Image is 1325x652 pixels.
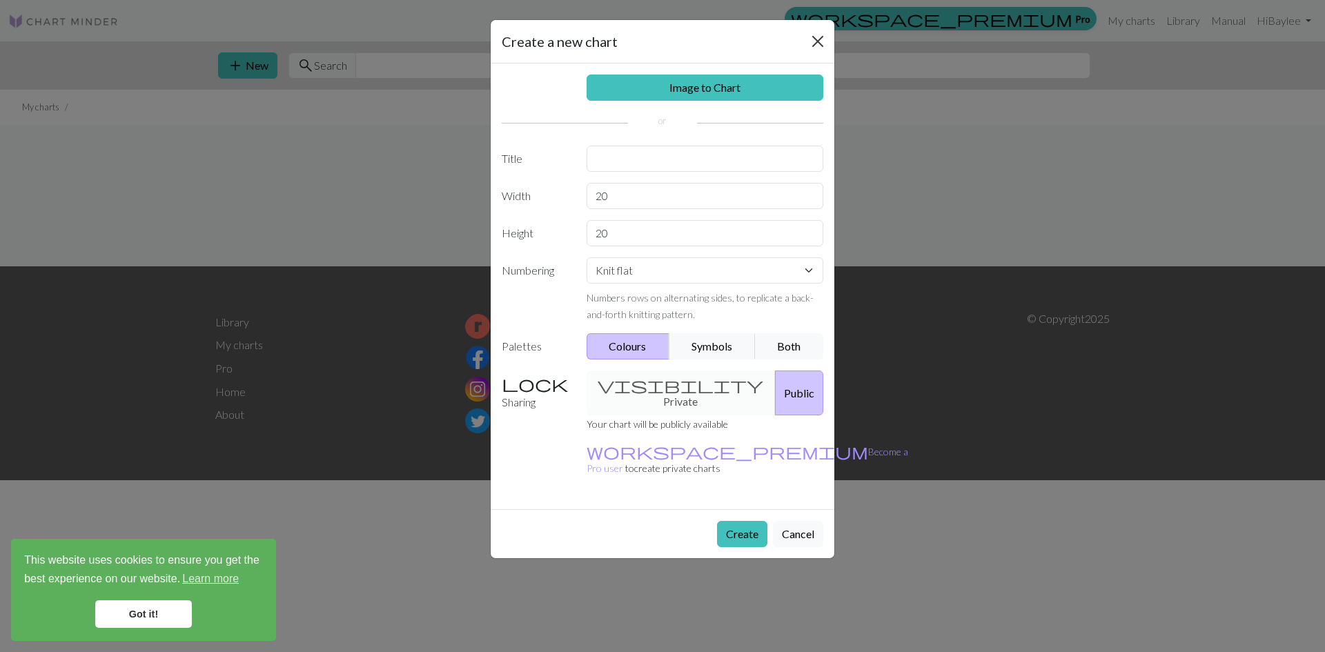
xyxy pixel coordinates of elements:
a: Become a Pro user [587,446,908,474]
h5: Create a new chart [502,31,618,52]
button: Public [775,371,823,415]
small: Your chart will be publicly available [587,418,728,430]
label: Height [493,220,578,246]
span: This website uses cookies to ensure you get the best experience on our website. [24,552,263,589]
button: Symbols [669,333,756,359]
label: Palettes [493,333,578,359]
button: Cancel [773,521,823,547]
small: to create private charts [587,446,908,474]
label: Numbering [493,257,578,322]
div: cookieconsent [11,539,276,641]
span: workspace_premium [587,442,868,461]
label: Width [493,183,578,209]
label: Sharing [493,371,578,415]
small: Numbers rows on alternating sides, to replicate a back-and-forth knitting pattern. [587,292,814,320]
a: Image to Chart [587,75,824,101]
button: Close [807,30,829,52]
button: Both [755,333,824,359]
a: learn more about cookies [180,569,241,589]
label: Title [493,146,578,172]
button: Create [717,521,767,547]
a: dismiss cookie message [95,600,192,628]
button: Colours [587,333,670,359]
